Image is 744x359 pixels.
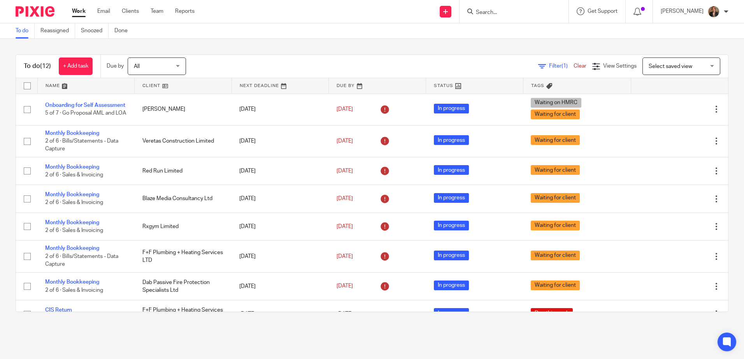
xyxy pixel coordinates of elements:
[232,185,329,213] td: [DATE]
[45,192,99,197] a: Monthly Bookkeeping
[40,63,51,69] span: (12)
[434,104,469,113] span: In progress
[531,84,544,88] span: Tags
[45,172,103,178] span: 2 of 6 · Sales & Invoicing
[337,106,353,112] span: [DATE]
[45,111,126,116] span: 5 of 7 · Go Proposal AML and LOA
[337,196,353,201] span: [DATE]
[45,246,99,251] a: Monthly Bookkeeping
[45,103,125,108] a: Onboarding for Self Assessment
[45,307,72,313] a: CIS Return
[45,279,99,285] a: Monthly Bookkeeping
[232,272,329,300] td: [DATE]
[175,7,195,15] a: Reports
[232,300,329,328] td: [DATE]
[337,311,353,317] span: [DATE]
[434,193,469,203] span: In progress
[135,185,232,213] td: Blaze Media Consultancy Ltd
[574,63,586,69] a: Clear
[45,131,99,136] a: Monthly Bookkeeping
[434,221,469,230] span: In progress
[434,165,469,175] span: In progress
[45,254,118,267] span: 2 of 6 · Bills/Statements - Data Capture
[135,272,232,300] td: Dab Passive Fire Protection Specialists Ltd
[434,135,469,145] span: In progress
[16,23,35,38] a: To do
[588,9,618,14] span: Get Support
[562,63,568,69] span: (1)
[337,138,353,144] span: [DATE]
[707,5,720,18] img: WhatsApp%20Image%202025-04-23%20at%2010.20.30_16e186ec.jpg
[531,221,580,230] span: Waiting for client
[531,308,573,318] span: Due this week
[603,63,637,69] span: View Settings
[45,228,103,233] span: 2 of 6 · Sales & Invoicing
[135,94,232,125] td: [PERSON_NAME]
[114,23,133,38] a: Done
[45,220,99,225] a: Monthly Bookkeeping
[337,224,353,229] span: [DATE]
[135,213,232,240] td: Rxgym Limited
[45,288,103,293] span: 2 of 6 · Sales & Invoicing
[531,110,580,119] span: Waiting for client
[97,7,110,15] a: Email
[337,284,353,289] span: [DATE]
[434,308,469,318] span: In progress
[475,9,545,16] input: Search
[24,62,51,70] h1: To do
[549,63,574,69] span: Filter
[531,281,580,290] span: Waiting for client
[434,281,469,290] span: In progress
[531,98,581,108] span: Waiting on HMRC
[232,94,329,125] td: [DATE]
[151,7,163,15] a: Team
[531,165,580,175] span: Waiting for client
[59,58,93,75] a: + Add task
[232,157,329,185] td: [DATE]
[135,240,232,272] td: F+F Plumbing + Heating Services LTD
[531,135,580,145] span: Waiting for client
[649,64,692,69] span: Select saved view
[81,23,109,38] a: Snoozed
[45,164,99,170] a: Monthly Bookkeeping
[531,251,580,260] span: Waiting for client
[232,125,329,157] td: [DATE]
[434,251,469,260] span: In progress
[337,168,353,174] span: [DATE]
[531,193,580,203] span: Waiting for client
[135,125,232,157] td: Veretas Construction Limited
[337,254,353,259] span: [DATE]
[661,7,704,15] p: [PERSON_NAME]
[45,138,118,152] span: 2 of 6 · Bills/Statements - Data Capture
[72,7,86,15] a: Work
[232,213,329,240] td: [DATE]
[45,200,103,206] span: 2 of 6 · Sales & Invoicing
[40,23,75,38] a: Reassigned
[232,240,329,272] td: [DATE]
[135,300,232,328] td: F+F Plumbing + Heating Services LTD
[122,7,139,15] a: Clients
[134,64,140,69] span: All
[107,62,124,70] p: Due by
[16,6,54,17] img: Pixie
[135,157,232,185] td: Red Run Limited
